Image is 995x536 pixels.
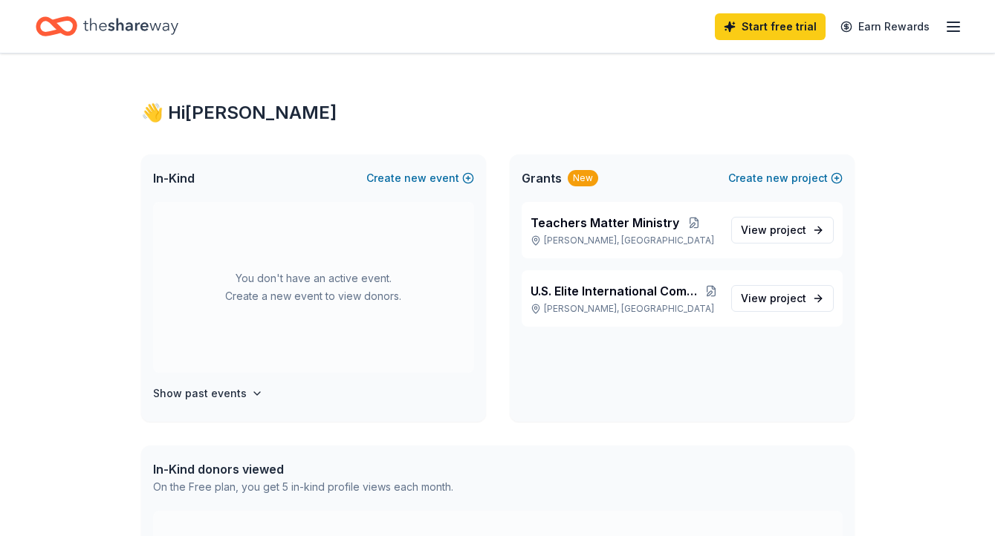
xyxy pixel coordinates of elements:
span: new [404,169,427,187]
span: In-Kind [153,169,195,187]
span: View [741,290,806,307]
div: On the Free plan, you get 5 in-kind profile views each month. [153,478,453,496]
span: project [770,292,806,304]
span: Teachers Matter Ministry [531,214,679,232]
button: Show past events [153,385,263,402]
p: [PERSON_NAME], [GEOGRAPHIC_DATA] [531,303,719,315]
button: Createnewevent [366,169,474,187]
p: [PERSON_NAME], [GEOGRAPHIC_DATA] [531,235,719,246]
span: new [766,169,788,187]
span: Grants [522,169,562,187]
div: In-Kind donors viewed [153,460,453,478]
span: project [770,223,806,236]
span: U.S. Elite International Community and Education Programs [531,282,704,300]
a: Home [36,9,178,44]
a: Start free trial [715,13,826,40]
h4: Show past events [153,385,247,402]
a: Earn Rewards [832,13,939,40]
button: Createnewproject [728,169,843,187]
div: New [568,170,598,186]
div: You don't have an active event. Create a new event to view donors. [153,202,474,373]
a: View project [731,285,834,312]
a: View project [731,217,834,244]
span: View [741,221,806,239]
div: 👋 Hi [PERSON_NAME] [141,101,855,125]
